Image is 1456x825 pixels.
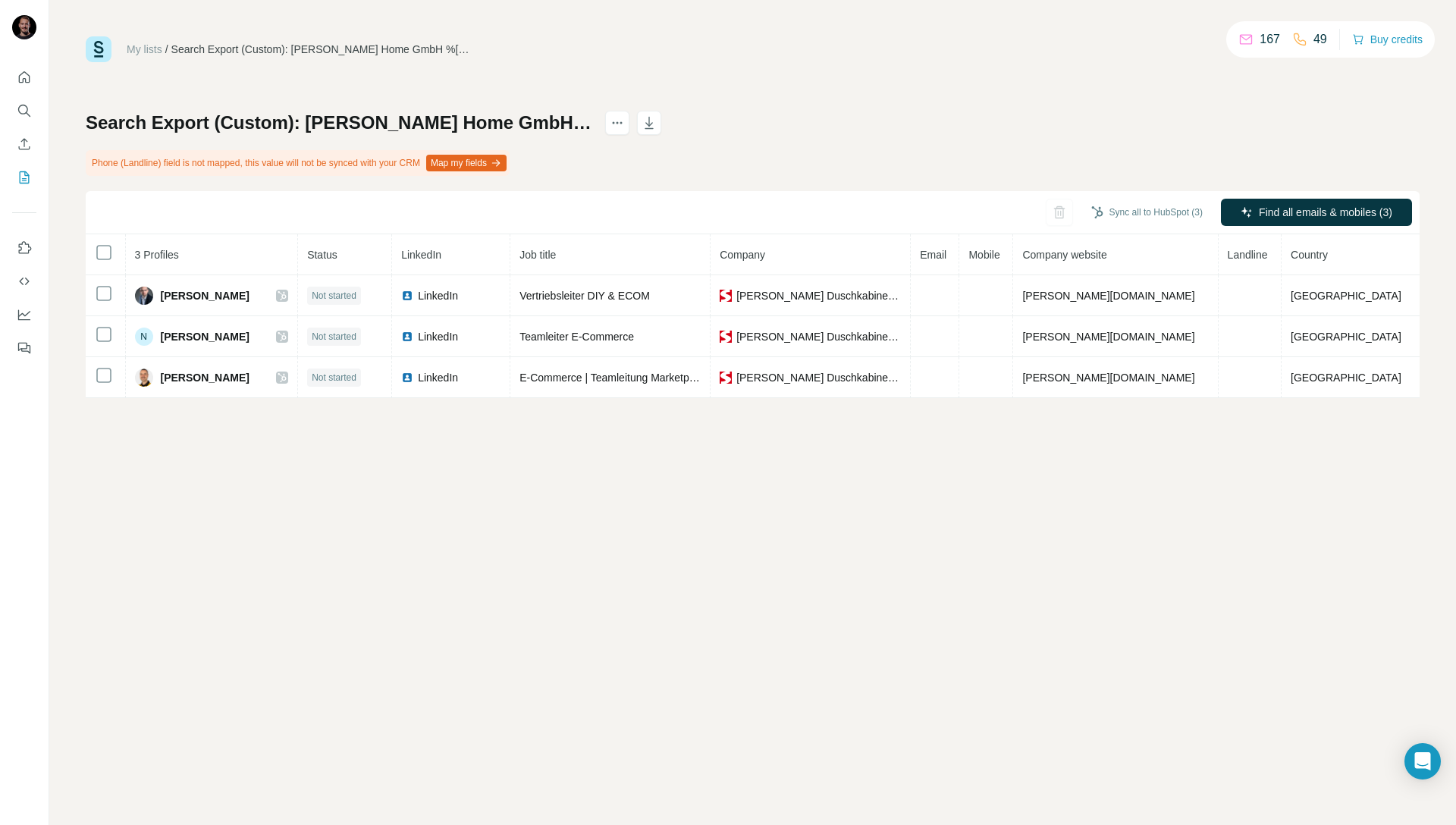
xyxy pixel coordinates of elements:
[1313,30,1327,49] p: 49
[605,111,629,135] button: actions
[1404,743,1441,780] div: Open Intercom Messenger
[312,289,356,303] span: Not started
[720,372,732,384] img: company-logo
[1260,30,1280,49] p: 167
[12,301,36,328] button: Dashboard
[920,249,946,261] span: Email
[307,249,337,261] span: Status
[401,290,413,302] img: LinkedIn logo
[401,249,441,261] span: LinkedIn
[12,234,36,262] button: Use Surfe on LinkedIn
[720,249,765,261] span: Company
[519,372,714,384] span: E-Commerce | Teamleitung Marketplaces
[418,329,458,344] span: LinkedIn
[1352,29,1423,50] button: Buy credits
[519,331,634,343] span: Teamleiter E-Commerce
[1022,249,1106,261] span: Company website
[1291,290,1401,302] span: [GEOGRAPHIC_DATA]
[161,329,249,344] span: [PERSON_NAME]
[418,288,458,303] span: LinkedIn
[12,268,36,295] button: Use Surfe API
[86,36,111,62] img: Surfe Logo
[401,372,413,384] img: LinkedIn logo
[736,370,901,385] span: [PERSON_NAME] Duschkabinenbau KG
[165,42,168,57] li: /
[418,370,458,385] span: LinkedIn
[1291,249,1328,261] span: Country
[1081,201,1213,224] button: Sync all to HubSpot (3)
[426,155,507,171] button: Map my fields
[161,288,249,303] span: [PERSON_NAME]
[127,43,162,55] a: My lists
[1022,290,1194,302] span: [PERSON_NAME][DOMAIN_NAME]
[312,330,356,343] span: Not started
[1022,372,1194,384] span: [PERSON_NAME][DOMAIN_NAME]
[12,97,36,124] button: Search
[135,369,153,387] img: Avatar
[86,111,591,135] h1: Search Export (Custom): [PERSON_NAME] Home GmbH %[STREET_ADDRESS] KG - [DATE] 06:38
[12,64,36,91] button: Quick start
[171,42,475,57] div: Search Export (Custom): [PERSON_NAME] Home GmbH %[STREET_ADDRESS] KG - [DATE] 06:38
[12,334,36,362] button: Feedback
[720,331,732,343] img: company-logo
[401,331,413,343] img: LinkedIn logo
[1291,372,1401,384] span: [GEOGRAPHIC_DATA]
[86,150,510,176] div: Phone (Landline) field is not mapped, this value will not be synced with your CRM
[12,130,36,158] button: Enrich CSV
[736,329,901,344] span: [PERSON_NAME] Duschkabinenbau KG
[12,164,36,191] button: My lists
[1228,249,1268,261] span: Landline
[1221,199,1412,226] button: Find all emails & mobiles (3)
[12,15,36,39] img: Avatar
[1291,331,1401,343] span: [GEOGRAPHIC_DATA]
[135,249,179,261] span: 3 Profiles
[968,249,999,261] span: Mobile
[720,290,732,302] img: company-logo
[736,288,901,303] span: [PERSON_NAME] Duschkabinenbau KG
[519,290,650,302] span: Vertriebsleiter DIY & ECOM
[1022,331,1194,343] span: [PERSON_NAME][DOMAIN_NAME]
[312,371,356,384] span: Not started
[135,287,153,305] img: Avatar
[519,249,556,261] span: Job title
[161,370,249,385] span: [PERSON_NAME]
[135,328,153,346] div: N
[1259,205,1392,220] span: Find all emails & mobiles (3)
